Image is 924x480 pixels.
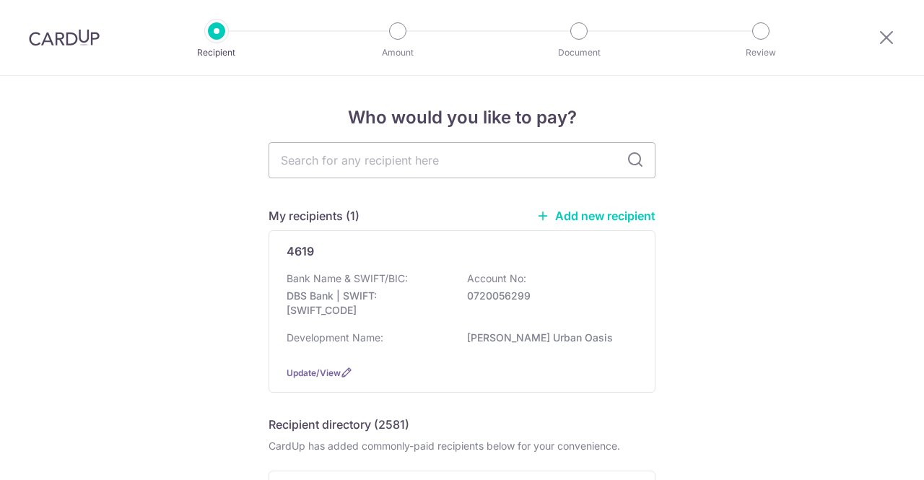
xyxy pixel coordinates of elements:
[832,437,910,473] iframe: Opens a widget where you can find more information
[344,45,451,60] p: Amount
[287,289,448,318] p: DBS Bank | SWIFT: [SWIFT_CODE]
[269,105,655,131] h4: Who would you like to pay?
[287,331,383,345] p: Development Name:
[287,271,408,286] p: Bank Name & SWIFT/BIC:
[536,209,655,223] a: Add new recipient
[287,243,314,260] p: 4619
[526,45,632,60] p: Document
[467,289,629,303] p: 0720056299
[269,207,359,224] h5: My recipients (1)
[163,45,270,60] p: Recipient
[269,416,409,433] h5: Recipient directory (2581)
[467,271,526,286] p: Account No:
[467,331,629,345] p: [PERSON_NAME] Urban Oasis
[269,439,655,453] div: CardUp has added commonly-paid recipients below for your convenience.
[269,142,655,178] input: Search for any recipient here
[29,29,100,46] img: CardUp
[287,367,341,378] a: Update/View
[707,45,814,60] p: Review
